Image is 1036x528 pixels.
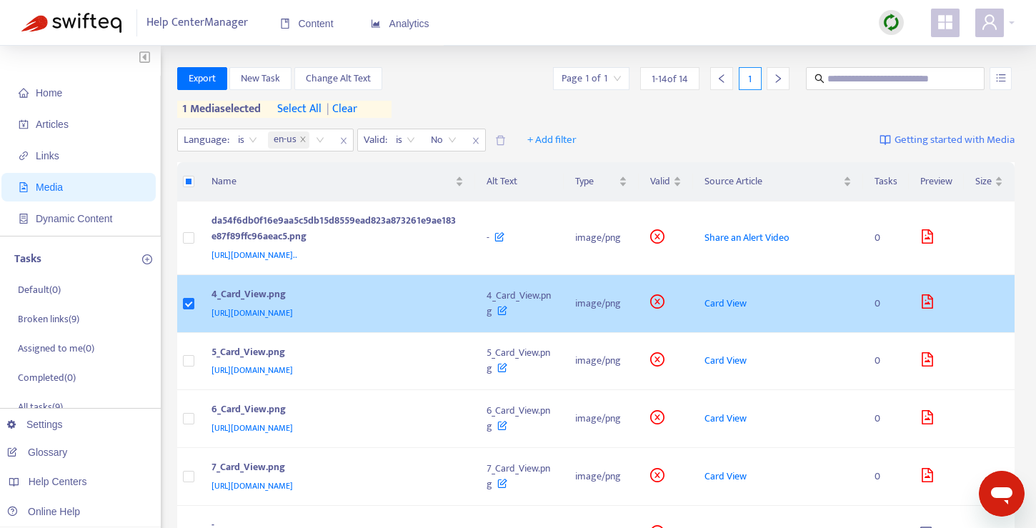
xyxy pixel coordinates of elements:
p: Default ( 0 ) [18,282,61,297]
a: Getting started with Media [880,129,1015,151]
span: Help Centers [29,476,87,487]
td: image/png [564,201,639,275]
span: close-circle [650,294,664,309]
span: right [773,74,783,84]
span: container [19,214,29,224]
td: image/png [564,390,639,448]
span: 7_Card_View.png [487,460,550,492]
p: Broken links ( 9 ) [18,312,79,327]
span: close-circle [650,352,664,367]
span: is [396,129,415,151]
span: [URL][DOMAIN_NAME].. [211,248,297,262]
th: Name [200,162,475,201]
span: select all [277,101,322,118]
span: Valid [650,174,670,189]
span: + Add filter [527,131,577,149]
span: 5_Card_View.png [487,344,550,377]
span: Source Article [704,174,840,189]
span: link [19,151,29,161]
span: Links [36,150,59,161]
span: 4_Card_View.png [487,287,551,319]
span: close-circle [650,410,664,424]
span: Help Center Manager [146,9,248,36]
span: close [334,132,353,149]
th: Tasks [863,162,909,201]
span: 1 media selected [177,101,262,118]
span: Export [189,71,216,86]
span: No [431,129,457,151]
span: account-book [19,119,29,129]
div: 7_Card_View.png [211,459,459,478]
span: Card View [704,352,747,369]
th: Valid [639,162,693,201]
th: Type [564,162,639,201]
button: New Task [229,67,292,90]
span: Size [975,174,992,189]
span: Card View [704,295,747,312]
img: Swifteq [21,13,121,33]
td: image/png [564,275,639,333]
span: [URL][DOMAIN_NAME] [211,421,293,435]
span: 6_Card_View.png [487,402,550,434]
span: is [238,129,257,151]
button: Change Alt Text [294,67,382,90]
p: Completed ( 0 ) [18,370,76,385]
span: plus-circle [142,254,152,264]
p: All tasks ( 9 ) [18,399,63,414]
td: image/png [564,333,639,391]
span: en-us [274,131,297,149]
div: 6_Card_View.png [211,402,459,420]
span: delete [495,135,506,146]
span: left [717,74,727,84]
span: Language : [178,129,231,151]
span: file-image [19,182,29,192]
span: New Task [241,71,280,86]
span: unordered-list [996,73,1006,83]
th: Size [964,162,1015,201]
div: 0 [875,353,897,369]
div: da54f6db0f16e9aa5c5db15d8559ead823a873261e9ae183e87f89ffc96aeac5.png [211,213,459,247]
span: Content [280,18,334,29]
p: Assigned to me ( 0 ) [18,341,94,356]
div: 4_Card_View.png [211,287,459,305]
p: Tasks [14,251,41,268]
span: Home [36,87,62,99]
div: 0 [875,411,897,427]
span: file-image [920,410,935,424]
span: Dynamic Content [36,213,112,224]
span: clear [322,101,357,118]
span: [URL][DOMAIN_NAME] [211,306,293,320]
img: sync.dc5367851b00ba804db3.png [882,14,900,31]
span: Media [36,181,63,193]
span: home [19,88,29,98]
span: Share an Alert Video [704,229,790,246]
div: 5_Card_View.png [211,344,459,363]
span: Analytics [371,18,429,29]
span: user [981,14,998,31]
span: en-us [268,131,309,149]
span: Valid : [358,129,389,151]
span: file-image [920,294,935,309]
iframe: Button to launch messaging window [979,471,1025,517]
span: Type [575,174,616,189]
button: Export [177,67,227,90]
span: Articles [36,119,69,130]
span: [URL][DOMAIN_NAME] [211,363,293,377]
span: file-image [920,229,935,244]
span: Getting started with Media [895,132,1015,149]
span: Change Alt Text [306,71,371,86]
span: close [299,136,307,144]
span: appstore [937,14,954,31]
span: file-image [920,352,935,367]
span: - [487,229,489,246]
span: [URL][DOMAIN_NAME] [211,479,293,493]
img: image-link [880,134,891,146]
span: search [815,74,825,84]
th: Source Article [693,162,863,201]
span: book [280,19,290,29]
button: + Add filter [517,129,587,151]
button: unordered-list [990,67,1012,90]
a: Settings [7,419,63,430]
span: area-chart [371,19,381,29]
a: Glossary [7,447,67,458]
